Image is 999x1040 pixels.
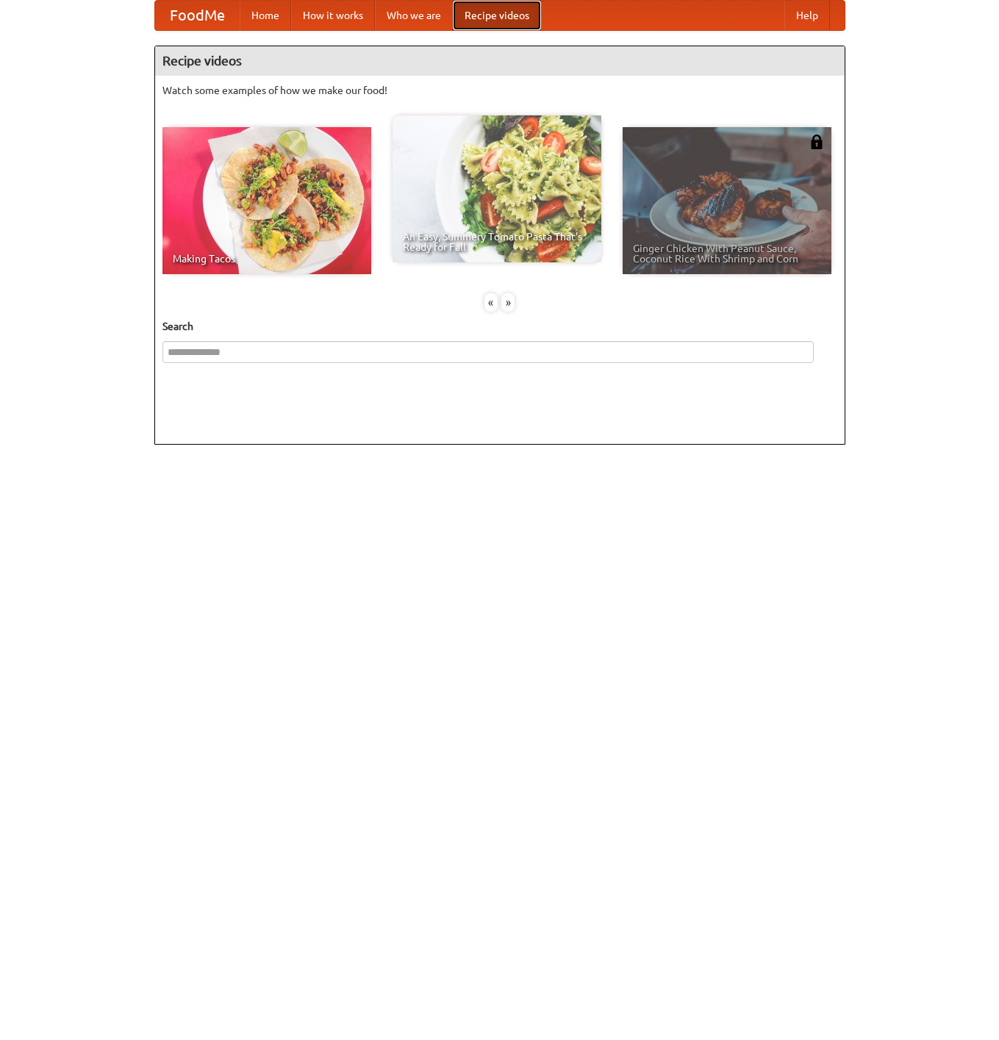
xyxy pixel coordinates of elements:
a: Making Tacos [162,127,371,274]
a: Recipe videos [453,1,541,30]
h4: Recipe videos [155,46,845,76]
span: An Easy, Summery Tomato Pasta That's Ready for Fall [403,232,591,252]
a: An Easy, Summery Tomato Pasta That's Ready for Fall [393,115,601,262]
p: Watch some examples of how we make our food! [162,83,837,98]
div: « [484,293,498,312]
img: 483408.png [809,135,824,149]
h5: Search [162,319,837,334]
a: How it works [291,1,375,30]
a: Help [784,1,830,30]
span: Making Tacos [173,254,361,264]
a: Home [240,1,291,30]
a: Who we are [375,1,453,30]
a: FoodMe [155,1,240,30]
div: » [501,293,515,312]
